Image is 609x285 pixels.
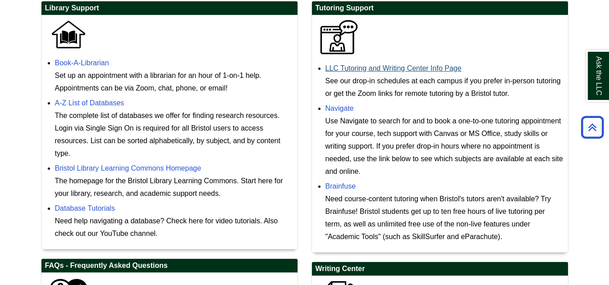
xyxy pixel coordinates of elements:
[55,204,115,212] a: Database Tutorials
[41,259,298,273] h2: FAQs - Frequently Asked Questions
[55,69,293,95] div: Set up an appointment with a librarian for an hour of 1-on-1 help. Appointments can be via Zoom, ...
[325,75,563,100] div: See our drop-in schedules at each campus if you prefer in-person tutoring or get the Zoom links f...
[312,1,568,15] h2: Tutoring Support
[55,109,293,160] div: The complete list of databases we offer for finding research resources. Login via Single Sign On ...
[578,121,607,133] a: Back to Top
[325,104,354,112] a: Navigate
[325,193,563,243] div: Need course-content tutoring when Bristol's tutors aren't available? Try Brainfuse! Bristol stude...
[55,59,109,67] a: Book-A-Librarian
[325,64,462,72] a: LLC Tutoring and Writing Center Info Page
[41,1,298,15] h2: Library Support
[55,175,293,200] div: The homepage for the Bristol Library Learning Commons. Start here for your library, research, and...
[55,164,201,172] a: Bristol Library Learning Commons Homepage
[312,262,568,276] h2: Writing Center
[325,182,356,190] a: Brainfuse
[55,99,124,107] a: A-Z List of Databases
[55,215,293,240] div: Need help navigating a database? Check here for video tutorials. Also check out our YouTube channel.
[325,115,563,178] div: Use Navigate to search for and to book a one-to-one tutoring appointment for your course, tech su...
